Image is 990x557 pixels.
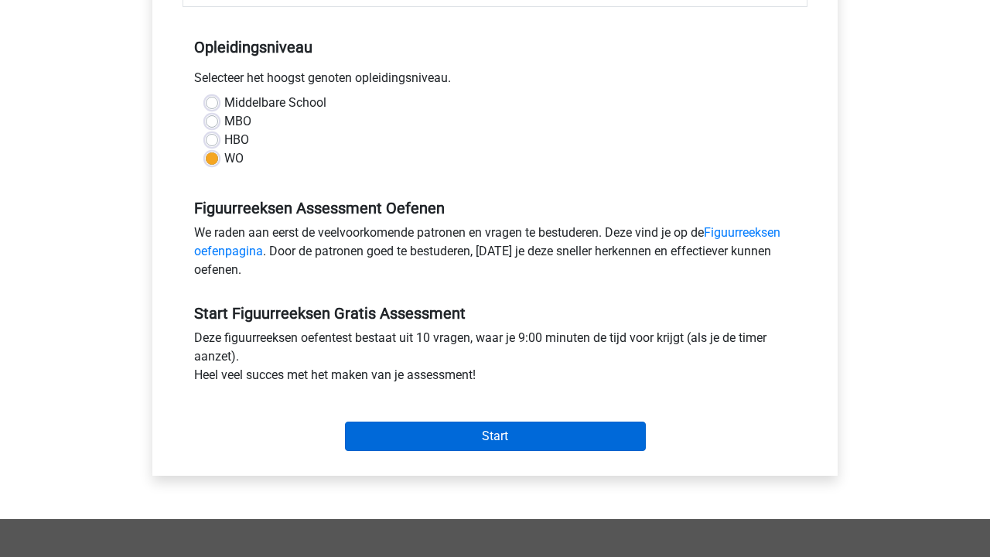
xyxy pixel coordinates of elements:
[224,131,249,149] label: HBO
[224,94,326,112] label: Middelbare School
[345,422,646,451] input: Start
[183,69,807,94] div: Selecteer het hoogst genoten opleidingsniveau.
[194,199,796,217] h5: Figuurreeksen Assessment Oefenen
[224,149,244,168] label: WO
[183,224,807,285] div: We raden aan eerst de veelvoorkomende patronen en vragen te bestuderen. Deze vind je op de . Door...
[183,329,807,391] div: Deze figuurreeksen oefentest bestaat uit 10 vragen, waar je 9:00 minuten de tijd voor krijgt (als...
[224,112,251,131] label: MBO
[194,304,796,323] h5: Start Figuurreeksen Gratis Assessment
[194,32,796,63] h5: Opleidingsniveau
